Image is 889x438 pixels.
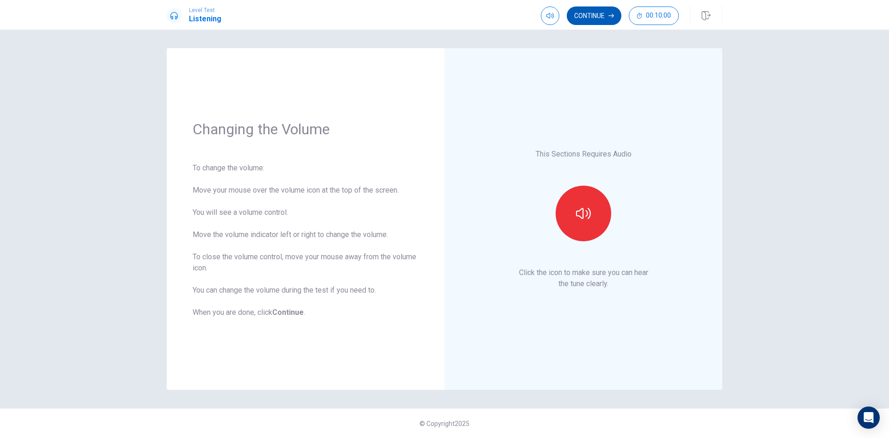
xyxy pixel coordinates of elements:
[858,407,880,429] div: Open Intercom Messenger
[189,13,221,25] h1: Listening
[646,12,671,19] span: 00:10:00
[419,420,470,427] span: © Copyright 2025
[519,267,648,289] p: Click the icon to make sure you can hear the tune clearly.
[567,6,621,25] button: Continue
[272,308,304,317] b: Continue
[193,120,419,138] h1: Changing the Volume
[629,6,679,25] button: 00:10:00
[193,163,419,318] div: To change the volume: Move your mouse over the volume icon at the top of the screen. You will see...
[189,7,221,13] span: Level Test
[536,149,632,160] p: This Sections Requires Audio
